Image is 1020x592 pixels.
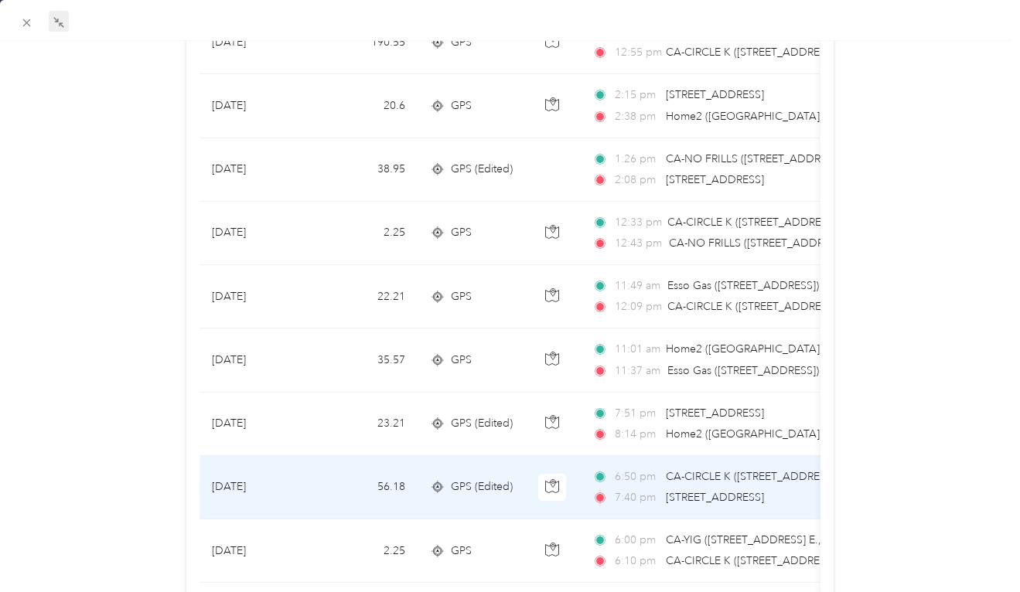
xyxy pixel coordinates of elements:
span: 12:09 pm [615,298,660,315]
span: GPS [451,97,472,114]
span: [STREET_ADDRESS] [666,88,764,101]
td: [DATE] [200,11,316,74]
span: GPS (Edited) [451,415,513,432]
span: CA-CIRCLE K ([STREET_ADDRESS][PERSON_NAME]) [666,554,924,567]
span: 11:49 am [615,277,660,294]
td: [DATE] [200,74,316,138]
td: 38.95 [316,138,418,202]
span: 11:01 am [615,341,659,358]
td: 35.57 [316,328,418,392]
td: [DATE] [200,202,316,265]
span: 2:08 pm [615,172,659,189]
td: 2.25 [316,519,418,583]
td: 190.55 [316,11,418,74]
td: [DATE] [200,138,316,202]
td: 22.21 [316,265,418,328]
span: 6:00 pm [615,532,659,549]
td: 20.6 [316,74,418,138]
span: 7:40 pm [615,489,659,506]
td: [DATE] [200,456,316,519]
span: 11:37 am [615,362,660,379]
span: GPS [451,34,472,51]
span: CA-CIRCLE K ([STREET_ADDRESS][PERSON_NAME]) [667,216,926,229]
span: 2:15 pm [615,87,659,104]
span: 12:33 pm [615,214,660,231]
td: [DATE] [200,519,316,583]
td: [DATE] [200,328,316,392]
span: GPS (Edited) [451,161,513,178]
span: [STREET_ADDRESS] [666,407,764,420]
span: 12:55 pm [615,44,659,61]
span: GPS (Edited) [451,478,513,495]
span: CA-NO FRILLS ([STREET_ADDRESS]) [666,152,845,165]
span: Esso Gas ([STREET_ADDRESS]) [667,364,819,377]
span: 8:14 pm [615,426,659,443]
span: GPS [451,288,472,305]
td: [DATE] [200,265,316,328]
span: Esso Gas ([STREET_ADDRESS]) [667,279,819,292]
span: CA-NO FRILLS ([STREET_ADDRESS]) [669,236,848,250]
span: 6:50 pm [615,468,659,485]
span: [STREET_ADDRESS] [666,491,764,504]
span: 2:38 pm [615,108,659,125]
td: [DATE] [200,393,316,456]
td: 56.18 [316,456,418,519]
span: GPS [451,224,472,241]
span: 1:26 pm [615,151,659,168]
span: CA-CIRCLE K ([STREET_ADDRESS][PERSON_NAME]) [666,470,924,483]
span: GPS [451,352,472,369]
span: GPS [451,543,472,560]
iframe: Everlance-gr Chat Button Frame [933,505,1020,592]
td: 2.25 [316,202,418,265]
span: 12:43 pm [615,235,662,252]
span: [STREET_ADDRESS] [666,173,764,186]
td: 23.21 [316,393,418,456]
span: CA-CIRCLE K ([STREET_ADDRESS][PERSON_NAME]) [667,300,926,313]
span: 6:10 pm [615,553,659,570]
span: 7:51 pm [615,405,659,422]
